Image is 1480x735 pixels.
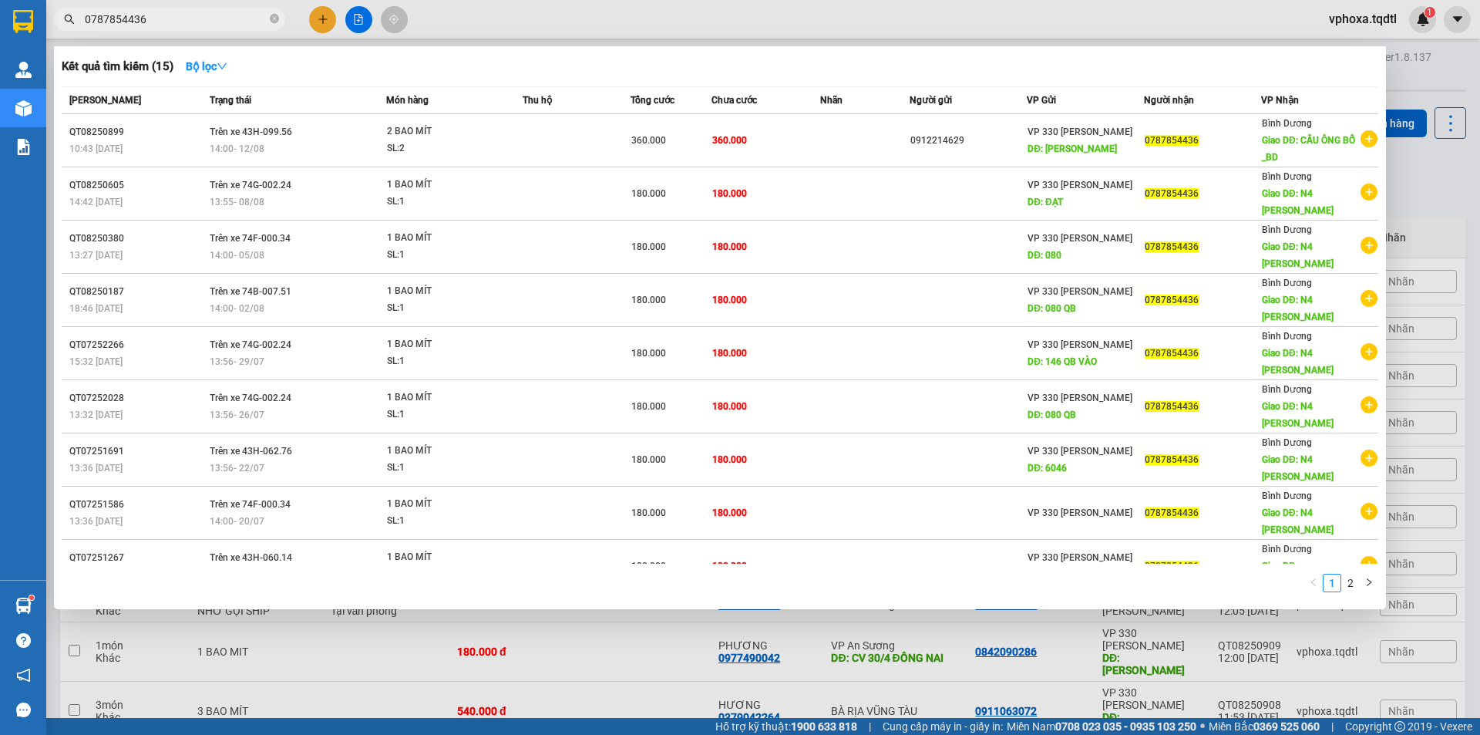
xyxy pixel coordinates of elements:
span: Bình Dương [1262,331,1312,342]
span: plus-circle [1361,184,1377,201]
img: warehouse-icon [15,100,32,116]
span: DĐ: 080 [1028,250,1061,261]
span: 180.000 [631,507,666,518]
span: notification [16,668,31,683]
span: 14:00 - 02/08 [210,303,264,314]
sup: 1 [29,595,34,600]
span: Bình Dương [1262,544,1312,555]
span: VP 330 [PERSON_NAME] [1028,339,1132,350]
span: 180.000 [712,188,747,199]
div: QT08250380 [69,231,205,247]
span: Trên xe 74G-002.24 [210,180,291,190]
span: 13:55 - 08/08 [210,197,264,207]
span: Giao DĐ: N4 [PERSON_NAME] [1262,295,1334,322]
span: left [1309,578,1318,587]
span: 18:46 [DATE] [69,303,123,314]
span: Trên xe 74G-002.24 [210,339,291,350]
li: Previous Page [1304,574,1323,592]
span: search [64,14,75,25]
div: QT08250605 [69,177,205,194]
span: Giao DĐ: [PERSON_NAME] AN [1262,561,1349,588]
span: down [217,61,227,72]
span: 13:56 - 29/07 [210,356,264,367]
span: 180.000 [631,454,666,465]
div: SL: 2 [387,140,503,157]
span: 360.000 [712,135,747,146]
span: Người gửi [910,95,952,106]
a: 1 [1324,575,1340,592]
span: 13:56 - 26/07 [210,410,264,420]
span: Món hàng [386,95,429,106]
span: plus-circle [1361,290,1377,307]
div: 0912214629 [910,133,1026,149]
span: 0787854436 [1145,454,1199,465]
a: 2 [1342,575,1359,592]
span: 0787854436 [1145,188,1199,199]
div: QT07251267 [69,550,205,566]
span: VP 330 [PERSON_NAME] [1028,126,1132,137]
div: QT08250899 [69,124,205,140]
div: SL: 1 [387,300,503,317]
span: Giao DĐ: N4 [PERSON_NAME] [1262,454,1334,482]
div: SL: 1 [387,353,503,370]
span: 180.000 [712,561,747,571]
span: DĐ: 6046 [1028,463,1067,474]
div: 1 BAO MÍT [387,496,503,513]
span: plus-circle [1361,343,1377,360]
span: Giao DĐ: N4 [PERSON_NAME] [1262,401,1334,429]
li: 2 [1341,574,1360,592]
span: 180.000 [631,241,666,252]
span: Giao DĐ: CẦU ÔNG BỐ _BD [1262,135,1355,163]
span: 0787854436 [1145,135,1199,146]
span: 0787854436 [1145,241,1199,252]
span: DĐ: ĐẠT [1028,197,1062,207]
span: 13:27 [DATE] [69,250,123,261]
h3: Kết quả tìm kiếm ( 15 ) [62,59,173,75]
span: 0787854436 [1145,348,1199,359]
div: 1 BAO MÍT [387,389,503,406]
span: 0787854436 [1145,401,1199,412]
span: Nhãn [820,95,843,106]
span: question-circle [16,633,31,648]
span: plus-circle [1361,503,1377,520]
span: Trên xe 43H-099.56 [210,126,292,137]
span: plus-circle [1361,556,1377,573]
span: DĐ: 080 QB [1028,410,1076,420]
span: close-circle [270,14,279,23]
span: Trên xe 74B-007.51 [210,286,291,297]
span: 14:00 - 12/08 [210,143,264,154]
div: SL: 1 [387,247,503,264]
span: 14:00 - 05/08 [210,250,264,261]
span: 180.000 [631,561,666,571]
span: 0787854436 [1145,295,1199,305]
div: SL: 1 [387,194,503,211]
span: Trên xe 74G-002.24 [210,393,291,403]
div: 1 BAO MÍT [387,177,503,194]
img: warehouse-icon [15,598,32,614]
span: 180.000 [712,507,747,518]
span: Bình Dương [1262,118,1312,129]
span: Bình Dương [1262,437,1312,448]
span: close-circle [270,12,279,27]
span: 180.000 [631,295,666,305]
span: 180.000 [712,295,747,305]
span: 180.000 [712,454,747,465]
span: 180.000 [631,401,666,412]
span: 15:32 [DATE] [69,356,123,367]
span: 0787854436 [1145,561,1199,571]
span: 13:36 [DATE] [69,516,123,527]
div: 1 BAO MÍT [387,336,503,353]
span: 0787854436 [1145,507,1199,518]
button: right [1360,574,1378,592]
div: QT07251691 [69,443,205,460]
span: VP 330 [PERSON_NAME] [1028,233,1132,244]
span: 180.000 [712,348,747,359]
span: Trên xe 74F-000.34 [210,499,291,510]
span: VP 330 [PERSON_NAME] [1028,552,1132,563]
div: QT07252266 [69,337,205,353]
button: Bộ lọcdown [173,54,240,79]
span: DĐ: 080 QB [1028,303,1076,314]
span: VP 330 [PERSON_NAME] [1028,446,1132,457]
span: 13:56 - 22/07 [210,463,264,474]
span: 180.000 [631,348,666,359]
